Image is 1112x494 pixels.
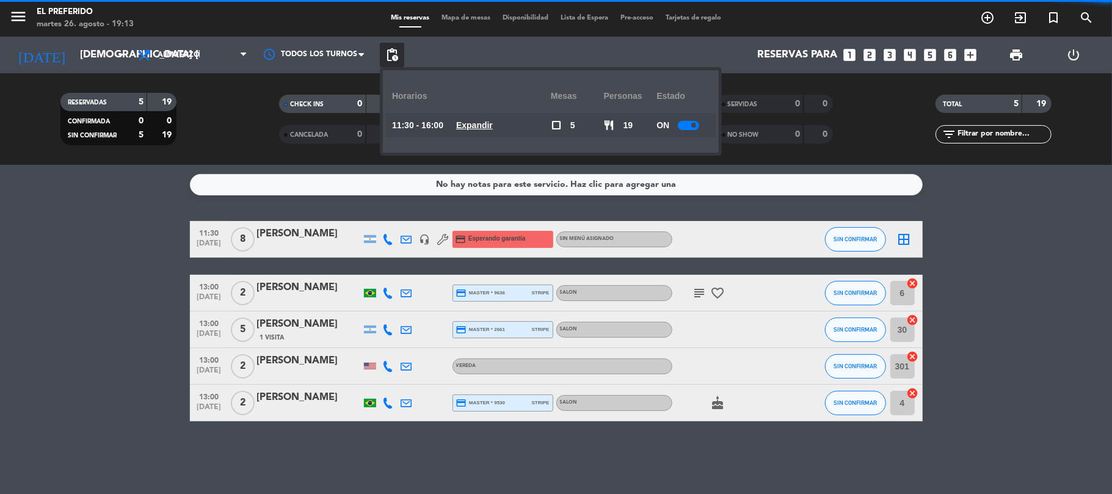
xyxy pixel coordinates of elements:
i: favorite_border [711,286,725,300]
i: headset_mic [420,234,431,245]
span: pending_actions [385,48,399,62]
span: Mis reservas [385,15,435,21]
strong: 0 [358,100,363,108]
span: TOTAL [943,101,962,107]
span: SIN CONFIRMAR [834,399,877,406]
button: SIN CONFIRMAR [825,318,886,342]
span: SIN CONFIRMAR [68,133,117,139]
span: print [1009,48,1023,62]
span: master * 9636 [456,288,506,299]
div: [PERSON_NAME] [257,316,361,332]
span: 11:30 - 16:00 [392,118,443,133]
i: credit_card [456,288,467,299]
span: NO SHOW [728,132,759,138]
i: cancel [907,314,919,326]
i: credit_card [456,234,467,245]
i: looks_6 [943,47,959,63]
span: master * 9530 [456,398,506,409]
span: Almuerzo [158,51,200,59]
div: [PERSON_NAME] [257,353,361,369]
input: Filtrar por nombre... [956,128,1051,141]
strong: 0 [795,130,800,139]
span: SALON [560,327,578,332]
span: SIN CONFIRMAR [834,326,877,333]
div: [PERSON_NAME] [257,280,361,296]
i: cancel [907,351,919,363]
span: Sin menú asignado [560,236,614,241]
span: SIN CONFIRMAR [834,363,877,369]
strong: 19 [1036,100,1048,108]
span: check_box_outline_blank [551,120,562,131]
div: [PERSON_NAME] [257,390,361,405]
span: SALON [560,290,578,295]
span: [DATE] [194,293,225,307]
div: [PERSON_NAME] [257,226,361,242]
i: add_circle_outline [980,10,995,25]
span: Pre-acceso [614,15,660,21]
i: credit_card [456,398,467,409]
strong: 5 [1014,100,1019,108]
i: add_box [963,47,979,63]
span: 13:00 [194,389,225,403]
span: 19 [623,118,633,133]
i: credit_card [456,324,467,335]
span: 13:00 [194,316,225,330]
strong: 0 [167,117,174,125]
div: LOG OUT [1045,37,1103,73]
i: cancel [907,387,919,399]
i: border_all [897,232,912,247]
i: looks_5 [923,47,939,63]
button: SIN CONFIRMAR [825,281,886,305]
i: turned_in_not [1046,10,1061,25]
span: CANCELADA [290,132,328,138]
strong: 0 [795,100,800,108]
i: filter_list [942,127,956,142]
span: 2 [231,354,255,379]
button: SIN CONFIRMAR [825,227,886,252]
strong: 5 [139,98,144,106]
span: SIN CONFIRMAR [834,289,877,296]
i: cake [711,396,725,410]
span: Tarjetas de regalo [660,15,727,21]
span: [DATE] [194,403,225,417]
span: 5 [570,118,575,133]
span: stripe [532,399,550,407]
div: Mesas [551,79,604,113]
i: search [1079,10,1094,25]
span: RESERVADAS [68,100,107,106]
span: 1 Visita [260,333,285,343]
div: personas [604,79,657,113]
div: martes 26. agosto - 19:13 [37,18,134,31]
i: looks_one [842,47,858,63]
span: VEREDA [456,363,476,368]
i: power_settings_new [1067,48,1081,62]
strong: 0 [823,100,830,108]
i: menu [9,7,27,26]
strong: 19 [162,131,174,139]
span: SERVIDAS [728,101,758,107]
span: 5 [231,318,255,342]
button: SIN CONFIRMAR [825,391,886,415]
span: 13:00 [194,352,225,366]
strong: 0 [358,130,363,139]
span: restaurant [604,120,615,131]
strong: 0 [139,117,144,125]
div: Estado [656,79,710,113]
strong: 5 [139,131,144,139]
span: 2 [231,391,255,415]
i: cancel [907,277,919,289]
span: 13:00 [194,279,225,293]
i: exit_to_app [1013,10,1028,25]
span: stripe [532,289,550,297]
span: 8 [231,227,255,252]
i: looks_3 [882,47,898,63]
button: SIN CONFIRMAR [825,354,886,379]
button: menu [9,7,27,30]
span: SALON [560,400,578,405]
div: El Preferido [37,6,134,18]
span: [DATE] [194,366,225,380]
div: Horarios [392,79,551,113]
u: Expandir [456,120,493,130]
span: 11:30 [194,225,225,239]
i: arrow_drop_down [114,48,128,62]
